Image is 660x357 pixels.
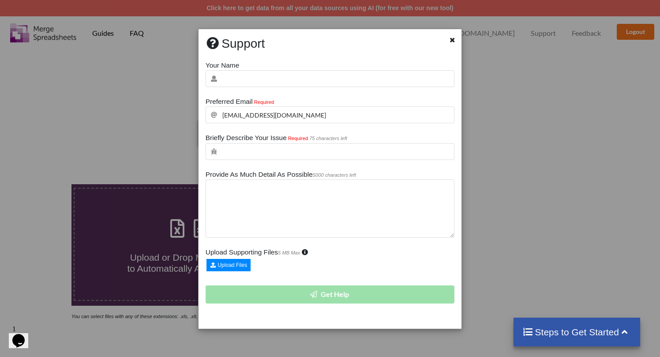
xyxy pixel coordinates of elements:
[522,327,631,338] h4: Steps to Get Started
[206,171,313,178] span: Provide As Much Detail As Possible
[206,259,251,271] div: Upload Files
[206,98,253,105] span: Preferred Email
[206,248,278,256] span: Upload Supporting Files
[206,134,287,141] span: Briefly Describe Your Issue
[309,136,347,141] i: 75 characters left
[206,37,265,50] span: Support
[278,250,300,255] small: 5 MB Max
[9,322,37,348] iframe: chat widget
[287,136,309,141] small: Required
[253,99,275,105] small: Required
[206,61,239,69] span: Your Name
[313,172,356,178] i: 5000 characters left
